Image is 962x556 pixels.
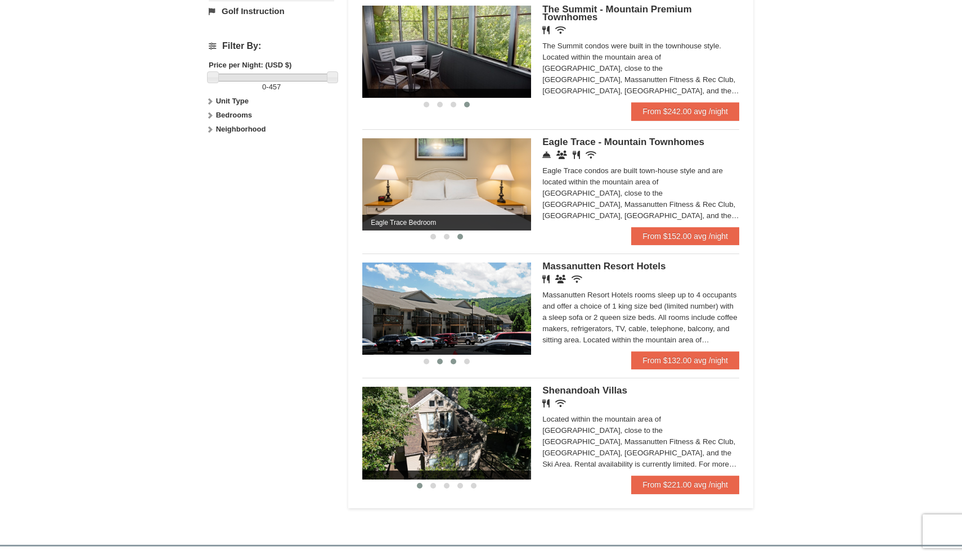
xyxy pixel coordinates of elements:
[262,83,266,91] span: 0
[573,151,580,159] i: Restaurant
[542,26,550,34] i: Restaurant
[631,102,739,120] a: From $242.00 avg /night
[362,138,531,230] img: Eagle Trace Bedroom
[631,227,739,245] a: From $152.00 avg /night
[542,137,704,147] span: Eagle Trace - Mountain Townhomes
[209,61,291,69] strong: Price per Night: (USD $)
[555,275,566,283] i: Banquet Facilities
[209,41,334,51] h4: Filter By:
[362,215,531,230] span: Eagle Trace Bedroom
[631,476,739,494] a: From $221.00 avg /night
[542,4,691,22] span: The Summit - Mountain Premium Townhomes
[542,151,551,159] i: Concierge Desk
[542,261,666,272] span: Massanutten Resort Hotels
[216,111,252,119] strong: Bedrooms
[555,26,566,34] i: Wireless Internet (free)
[216,125,266,133] strong: Neighborhood
[556,151,567,159] i: Conference Facilities
[542,414,739,470] div: Located within the mountain area of [GEOGRAPHIC_DATA], close to the [GEOGRAPHIC_DATA], Massanutte...
[572,275,582,283] i: Wireless Internet (free)
[269,83,281,91] span: 457
[209,82,334,93] label: -
[216,97,249,105] strong: Unit Type
[542,290,739,346] div: Massanutten Resort Hotels rooms sleep up to 4 occupants and offer a choice of 1 king size bed (li...
[586,151,596,159] i: Wireless Internet (free)
[542,40,739,97] div: The Summit condos were built in the townhouse style. Located within the mountain area of [GEOGRAP...
[542,165,739,222] div: Eagle Trace condos are built town-house style and are located within the mountain area of [GEOGRA...
[542,385,627,396] span: Shenandoah Villas
[542,275,550,283] i: Restaurant
[542,399,550,408] i: Restaurant
[209,1,334,21] a: Golf Instruction
[631,351,739,369] a: From $132.00 avg /night
[555,399,566,408] i: Wireless Internet (free)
